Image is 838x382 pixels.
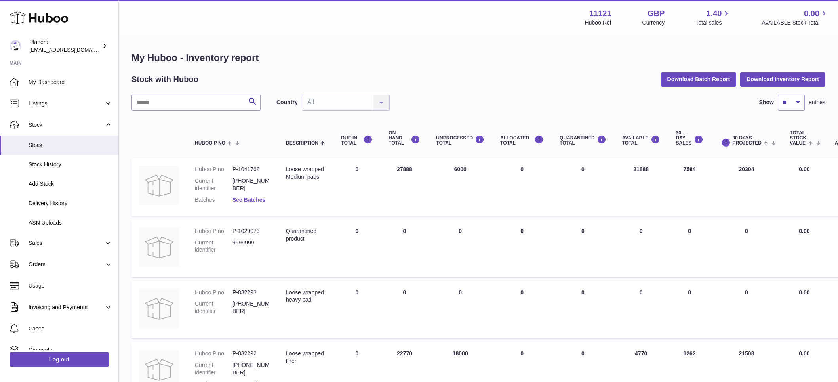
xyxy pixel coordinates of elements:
[195,227,232,235] dt: Huboo P no
[195,196,232,204] dt: Batches
[762,19,828,27] span: AVAILABLE Stock Total
[10,352,109,367] a: Log out
[29,239,104,247] span: Sales
[333,220,381,277] td: 0
[29,100,104,107] span: Listings
[759,99,774,106] label: Show
[492,220,552,277] td: 0
[29,46,116,53] span: [EMAIL_ADDRESS][DOMAIN_NAME]
[29,38,101,53] div: Planera
[232,197,265,203] a: See Batches
[585,19,611,27] div: Huboo Ref
[10,40,21,52] img: saiyani@planera.care
[614,220,668,277] td: 0
[581,166,585,172] span: 0
[195,300,232,315] dt: Current identifier
[428,281,492,338] td: 0
[195,239,232,254] dt: Current identifier
[276,99,298,106] label: Country
[711,220,782,277] td: 0
[333,281,381,338] td: 0
[29,121,104,129] span: Stock
[232,166,270,173] dd: P-1041768
[195,177,232,192] dt: Current identifier
[29,304,104,311] span: Invoicing and Payments
[804,8,819,19] span: 0.00
[740,72,825,86] button: Download Inventory Report
[389,130,420,146] div: ON HAND Total
[492,158,552,216] td: 0
[195,361,232,376] dt: Current identifier
[581,289,585,296] span: 0
[581,350,585,357] span: 0
[139,166,179,205] img: product image
[589,8,611,19] strong: 11121
[232,227,270,235] dd: P-1029073
[29,219,112,227] span: ASN Uploads
[29,141,112,149] span: Stock
[762,8,828,27] a: 0.00 AVAILABLE Stock Total
[436,135,484,146] div: UNPROCESSED Total
[733,136,762,146] span: 30 DAYS PROJECTED
[560,135,606,146] div: QUARANTINED Total
[131,52,825,64] h1: My Huboo - Inventory report
[428,158,492,216] td: 6000
[381,220,428,277] td: 0
[286,289,325,304] div: Loose wrapped heavy pad
[341,135,373,146] div: DUE IN TOTAL
[581,228,585,234] span: 0
[695,19,731,27] span: Total sales
[286,141,318,146] span: Description
[492,281,552,338] td: 0
[29,78,112,86] span: My Dashboard
[286,227,325,243] div: Quarantined product
[29,161,112,168] span: Stock History
[799,166,809,172] span: 0.00
[799,228,809,234] span: 0.00
[29,180,112,188] span: Add Stock
[29,282,112,290] span: Usage
[711,281,782,338] td: 0
[232,350,270,357] dd: P-832292
[381,158,428,216] td: 27888
[695,8,731,27] a: 1.40 Total sales
[668,158,711,216] td: 7584
[232,177,270,192] dd: [PHONE_NUMBER]
[29,325,112,332] span: Cases
[799,350,809,357] span: 0.00
[799,289,809,296] span: 0.00
[131,74,198,85] h2: Stock with Huboo
[790,130,806,146] span: Total stock value
[232,300,270,315] dd: [PHONE_NUMBER]
[232,239,270,254] dd: 9999999
[622,135,660,146] div: AVAILABLE Total
[711,158,782,216] td: 20304
[668,220,711,277] td: 0
[195,141,225,146] span: Huboo P no
[232,361,270,376] dd: [PHONE_NUMBER]
[29,261,104,268] span: Orders
[648,8,665,19] strong: GBP
[668,281,711,338] td: 0
[139,289,179,329] img: product image
[232,289,270,296] dd: P-832293
[614,158,668,216] td: 21888
[809,99,825,106] span: entries
[195,166,232,173] dt: Huboo P no
[661,72,737,86] button: Download Batch Report
[676,130,703,146] div: 30 DAY SALES
[286,350,325,365] div: Loose wrapped liner
[381,281,428,338] td: 0
[500,135,544,146] div: ALLOCATED Total
[642,19,665,27] div: Currency
[614,281,668,338] td: 0
[139,227,179,267] img: product image
[29,200,112,207] span: Delivery History
[428,220,492,277] td: 0
[195,350,232,357] dt: Huboo P no
[286,166,325,181] div: Loose wrapped Medium pads
[333,158,381,216] td: 0
[29,346,112,354] span: Channels
[707,8,722,19] span: 1.40
[195,289,232,296] dt: Huboo P no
